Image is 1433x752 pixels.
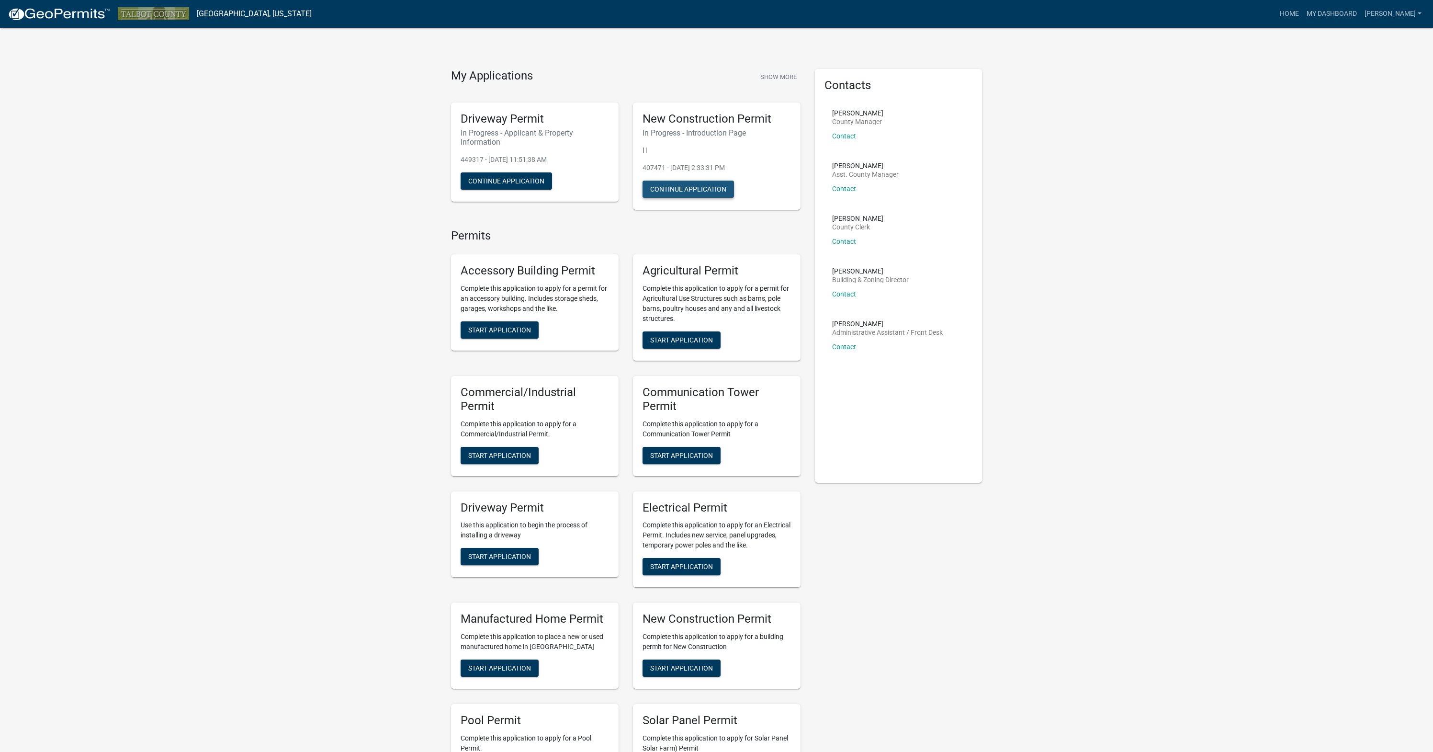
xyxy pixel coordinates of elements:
[832,329,943,336] p: Administrative Assistant / Front Desk
[461,548,539,565] button: Start Application
[451,69,533,83] h4: My Applications
[643,660,721,677] button: Start Application
[643,128,791,137] h6: In Progress - Introduction Page
[461,714,609,728] h5: Pool Permit
[643,632,791,652] p: Complete this application to apply for a building permit for New Construction
[832,320,943,327] p: [PERSON_NAME]
[643,284,791,324] p: Complete this application to apply for a permit for Agricultural Use Structures such as barns, po...
[643,520,791,550] p: Complete this application to apply for an Electrical Permit. Includes new service, panel upgrades...
[451,229,801,243] h4: Permits
[832,290,856,298] a: Contact
[832,171,899,178] p: Asst. County Manager
[1276,5,1303,23] a: Home
[461,501,609,515] h5: Driveway Permit
[461,447,539,464] button: Start Application
[643,419,791,439] p: Complete this application to apply for a Communication Tower Permit
[643,181,734,198] button: Continue Application
[461,660,539,677] button: Start Application
[468,326,531,334] span: Start Application
[824,79,973,92] h5: Contacts
[832,215,883,222] p: [PERSON_NAME]
[643,145,791,155] p: | |
[461,386,609,413] h5: Commercial/Industrial Permit
[643,558,721,575] button: Start Application
[832,110,883,116] p: [PERSON_NAME]
[832,238,856,245] a: Contact
[643,447,721,464] button: Start Application
[461,520,609,540] p: Use this application to begin the process of installing a driveway
[461,284,609,314] p: Complete this application to apply for a permit for an accessory building. Includes storage sheds...
[461,128,609,147] h6: In Progress - Applicant & Property Information
[461,112,609,126] h5: Driveway Permit
[118,7,189,20] img: Talbot County, Georgia
[832,268,909,274] p: [PERSON_NAME]
[643,386,791,413] h5: Communication Tower Permit
[650,563,713,570] span: Start Application
[468,451,531,459] span: Start Application
[650,336,713,344] span: Start Application
[468,664,531,672] span: Start Application
[832,343,856,351] a: Contact
[756,69,801,85] button: Show More
[643,163,791,173] p: 407471 - [DATE] 2:33:31 PM
[461,612,609,626] h5: Manufactured Home Permit
[461,419,609,439] p: Complete this application to apply for a Commercial/Industrial Permit.
[1303,5,1361,23] a: My Dashboard
[643,714,791,728] h5: Solar Panel Permit
[461,172,552,190] button: Continue Application
[197,6,312,22] a: [GEOGRAPHIC_DATA], [US_STATE]
[832,224,883,230] p: County Clerk
[832,185,856,193] a: Contact
[832,276,909,283] p: Building & Zoning Director
[650,451,713,459] span: Start Application
[643,112,791,126] h5: New Construction Permit
[643,264,791,278] h5: Agricultural Permit
[832,132,856,140] a: Contact
[461,632,609,652] p: Complete this application to place a new or used manufactured home in [GEOGRAPHIC_DATA]
[643,501,791,515] h5: Electrical Permit
[643,331,721,349] button: Start Application
[650,664,713,672] span: Start Application
[461,321,539,339] button: Start Application
[832,118,883,125] p: County Manager
[643,612,791,626] h5: New Construction Permit
[1361,5,1425,23] a: [PERSON_NAME]
[832,162,899,169] p: [PERSON_NAME]
[461,264,609,278] h5: Accessory Building Permit
[468,553,531,560] span: Start Application
[461,155,609,165] p: 449317 - [DATE] 11:51:38 AM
